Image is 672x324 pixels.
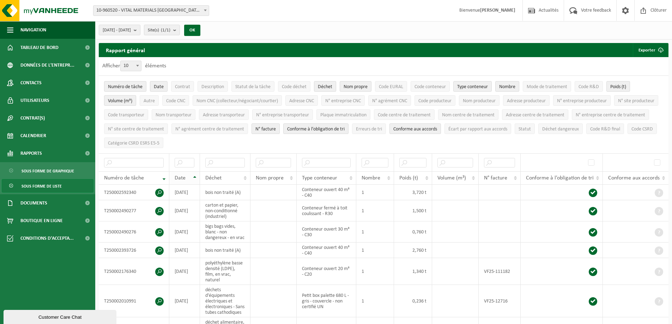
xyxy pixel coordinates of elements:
button: Adresse CNCAdresse CNC: Activate to sort [285,95,318,106]
button: DescriptionDescription: Activate to sort [198,81,228,92]
span: Calendrier [20,127,46,145]
button: Code EURALCode EURAL: Activate to sort [375,81,407,92]
span: Contrat(s) [20,109,45,127]
button: Numéro de tâcheNuméro de tâche: Activate to remove sorting [104,81,146,92]
span: Poids (t) [610,84,626,90]
button: Adresse producteurAdresse producteur: Activate to sort [503,95,550,106]
button: Nom propreNom propre: Activate to sort [340,81,371,92]
span: Déchet dangereux [542,127,579,132]
button: StatutStatut: Activate to sort [515,123,535,134]
span: Adresse centre de traitement [506,112,564,118]
span: Volume (m³) [437,175,466,181]
button: N° factureN° facture: Activate to sort [252,123,280,134]
button: Code R&D finalCode R&amp;D final: Activate to sort [586,123,624,134]
td: carton et papier, non-conditionné (industriel) [200,200,250,221]
span: Code transporteur [108,112,144,118]
span: Date [154,84,164,90]
span: Poids (t) [399,175,418,181]
a: Sous forme de liste [2,179,93,192]
button: Code transporteurCode transporteur: Activate to sort [104,109,148,120]
span: Utilisateurs [20,92,49,109]
td: Conteneur ouvert 30 m³ - C30 [297,221,356,243]
button: N° site centre de traitementN° site centre de traitement: Activate to sort [104,123,168,134]
span: Code CNC [166,98,185,104]
button: N° entreprise CNCN° entreprise CNC: Activate to sort [321,95,365,106]
span: Tableau de bord [20,39,59,56]
button: DéchetDéchet: Activate to sort [314,81,336,92]
button: Nom CNC (collecteur/négociant/courtier)Nom CNC (collecteur/négociant/courtier): Activate to sort [193,95,282,106]
td: [DATE] [169,185,200,200]
td: T250002176340 [99,258,169,285]
span: Type conteneur [302,175,337,181]
span: Conditions d'accepta... [20,230,74,247]
button: [DATE] - [DATE] [99,25,140,35]
span: Statut de la tâche [235,84,271,90]
button: Type conteneurType conteneur: Activate to sort [453,81,492,92]
span: Code R&D final [590,127,620,132]
span: Code conteneur [414,84,446,90]
span: Nom centre de traitement [442,112,495,118]
td: [DATE] [169,258,200,285]
button: Nom transporteurNom transporteur: Activate to sort [152,109,195,120]
td: T250002592340 [99,185,169,200]
span: Rapports [20,145,42,162]
button: N° entreprise producteurN° entreprise producteur: Activate to sort [553,95,611,106]
span: N° site centre de traitement [108,127,164,132]
td: 0,236 t [394,285,432,317]
button: Nom producteurNom producteur: Activate to sort [459,95,500,106]
button: N° entreprise transporteurN° entreprise transporteur: Activate to sort [252,109,313,120]
span: N° facture [255,127,276,132]
td: VF25-111182 [479,258,521,285]
td: 2,760 t [394,243,432,258]
td: bigs bags vides, blanc - non dangereux - en vrac [200,221,250,243]
td: déchets d'équipements électriques et électroniques - Sans tubes cathodiques [200,285,250,317]
span: Adresse transporteur [203,112,245,118]
span: N° facture [484,175,507,181]
span: Navigation [20,21,46,39]
button: N° agrément centre de traitementN° agrément centre de traitement: Activate to sort [171,123,248,134]
span: Code déchet [282,84,307,90]
span: N° entreprise transporteur [256,112,309,118]
td: 1 [356,200,394,221]
span: Site(s) [148,25,170,36]
td: T250002490276 [99,221,169,243]
td: Conteneur ouvert 40 m³ - C40 [297,243,356,258]
span: Déchet [318,84,332,90]
td: Petit box palette 680 L - gris - couvercle - non certifié UN [297,285,356,317]
button: Volume (m³)Volume (m³): Activate to sort [104,95,136,106]
td: [DATE] [169,285,200,317]
button: OK [184,25,200,36]
span: N° entreprise producteur [557,98,607,104]
span: Conforme aux accords [608,175,660,181]
td: 1 [356,221,394,243]
span: Conforme à l’obligation de tri [526,175,594,181]
span: Date [175,175,186,181]
span: Sous forme de graphique [22,164,74,178]
span: Données de l'entrepr... [20,56,74,74]
button: NombreNombre: Activate to sort [495,81,519,92]
span: N° site producteur [618,98,654,104]
span: Mode de traitement [527,84,567,90]
td: VF25-12716 [479,285,521,317]
span: Nombre [362,175,380,181]
a: Sous forme de graphique [2,164,93,177]
button: Statut de la tâcheStatut de la tâche: Activate to sort [231,81,274,92]
span: Code CSRD [631,127,653,132]
span: Adresse CNC [289,98,314,104]
strong: [PERSON_NAME] [480,8,515,13]
td: [DATE] [169,200,200,221]
span: Nom propre [344,84,368,90]
span: 10-960520 - VITAL MATERIALS BELGIUM S.A. - TILLY [93,5,209,16]
td: [DATE] [169,243,200,258]
span: Plaque immatriculation [320,112,367,118]
span: Contrat [175,84,190,90]
h2: Rapport général [99,43,152,57]
button: AutreAutre: Activate to sort [140,95,159,106]
span: N° agrément CNC [372,98,407,104]
span: Code EURAL [379,84,403,90]
span: 10-960520 - VITAL MATERIALS BELGIUM S.A. - TILLY [93,6,209,16]
span: Contacts [20,74,42,92]
span: Écart par rapport aux accords [448,127,507,132]
span: Conforme à l’obligation de tri [287,127,345,132]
